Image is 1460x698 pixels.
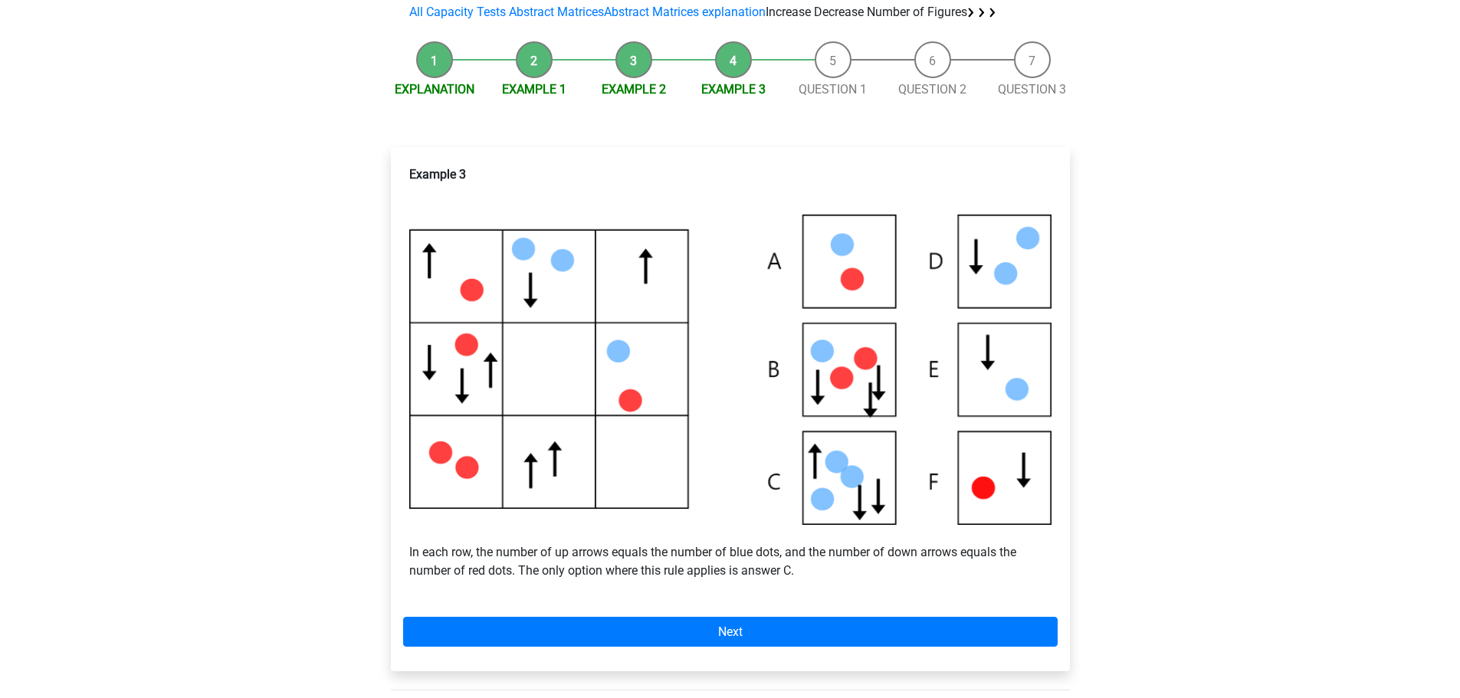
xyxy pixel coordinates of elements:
a: Example 2 [602,82,666,97]
a: Abstract Matrices [509,5,604,19]
font: In each row, the number of up arrows equals the number of blue dots, and the number of down arrow... [409,545,1016,578]
a: All Capacity Tests [409,5,506,19]
font: Example 3 [409,167,466,182]
font: Next [718,624,743,639]
a: Abstract Matrices explanation [604,5,766,19]
a: Example 1 [502,82,566,97]
a: Explanation [395,82,474,97]
a: Example 3 [701,82,766,97]
a: Next [403,617,1058,647]
img: Example11.png [409,215,1052,524]
a: Question 2 [898,82,966,97]
a: Question 3 [998,82,1066,97]
font: Increase Decrease Number of Figures [766,5,967,19]
a: Question 1 [799,82,867,97]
